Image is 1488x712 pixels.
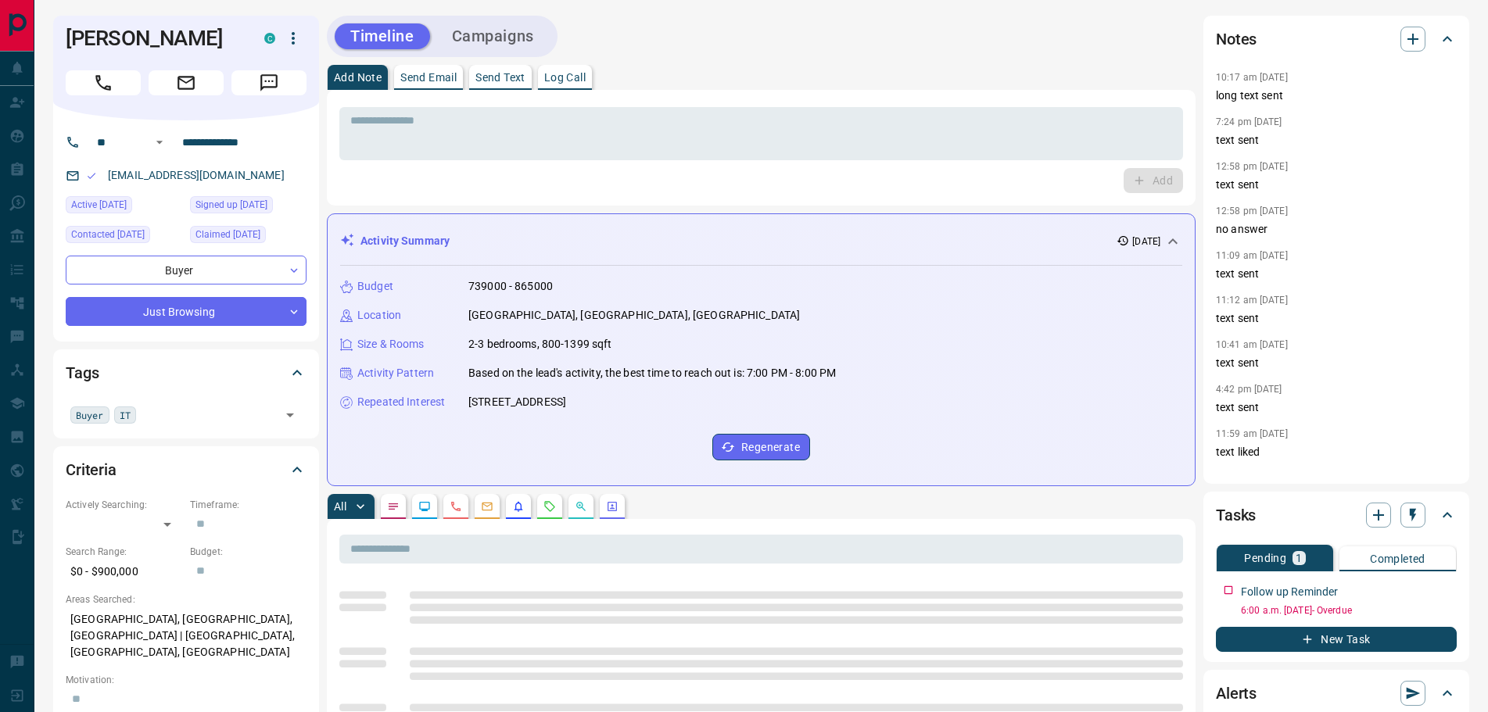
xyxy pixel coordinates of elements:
[264,33,275,44] div: condos.ca
[66,26,241,51] h1: [PERSON_NAME]
[76,407,104,423] span: Buyer
[66,545,182,559] p: Search Range:
[1216,503,1256,528] h2: Tasks
[279,404,301,426] button: Open
[1216,473,1288,484] p: 11:33 am [DATE]
[575,500,587,513] svg: Opportunities
[1216,444,1457,460] p: text liked
[1216,399,1457,416] p: text sent
[231,70,307,95] span: Message
[1216,132,1457,148] p: text sent
[357,278,393,295] p: Budget
[1244,553,1286,564] p: Pending
[66,354,307,392] div: Tags
[66,297,307,326] div: Just Browsing
[195,227,260,242] span: Claimed [DATE]
[108,169,285,181] a: [EMAIL_ADDRESS][DOMAIN_NAME]
[1216,116,1282,127] p: 7:24 pm [DATE]
[387,500,400,513] svg: Notes
[1216,339,1288,350] p: 10:41 am [DATE]
[481,500,493,513] svg: Emails
[340,227,1182,256] div: Activity Summary[DATE]
[1216,674,1457,712] div: Alerts
[334,72,382,83] p: Add Note
[450,500,462,513] svg: Calls
[71,197,127,213] span: Active [DATE]
[418,500,431,513] svg: Lead Browsing Activity
[1216,681,1257,706] h2: Alerts
[66,673,307,687] p: Motivation:
[357,336,425,352] p: Size & Rooms
[1216,161,1288,172] p: 12:58 pm [DATE]
[334,501,346,512] p: All
[1241,603,1457,617] p: 6:00 a.m. [DATE] - Overdue
[475,72,525,83] p: Send Text
[120,407,131,423] span: IT
[190,196,307,218] div: Tue Dec 26 2023
[468,336,612,352] p: 2-3 bedrooms, 800-1399 sqft
[1216,206,1288,216] p: 12:58 pm [DATE]
[357,365,434,381] p: Activity Pattern
[1216,627,1457,652] button: New Task
[512,500,525,513] svg: Listing Alerts
[66,498,182,512] p: Actively Searching:
[1216,27,1257,52] h2: Notes
[1216,250,1288,261] p: 11:09 am [DATE]
[606,500,619,513] svg: Agent Actions
[86,170,97,181] svg: Email Valid
[150,133,169,152] button: Open
[1132,234,1160,249] p: [DATE]
[66,70,141,95] span: Call
[1216,428,1288,439] p: 11:59 am [DATE]
[190,226,307,248] div: Tue Dec 26 2023
[66,196,182,218] div: Sat May 31 2025
[436,23,550,49] button: Campaigns
[468,278,553,295] p: 739000 - 865000
[66,360,99,385] h2: Tags
[66,457,117,482] h2: Criteria
[357,394,445,410] p: Repeated Interest
[468,394,566,410] p: [STREET_ADDRESS]
[1296,553,1302,564] p: 1
[66,606,307,665] p: [GEOGRAPHIC_DATA], [GEOGRAPHIC_DATA], [GEOGRAPHIC_DATA] | [GEOGRAPHIC_DATA], [GEOGRAPHIC_DATA], [...
[190,498,307,512] p: Timeframe:
[1241,584,1338,600] p: Follow up Reminder
[1216,266,1457,282] p: text sent
[712,434,810,460] button: Regenerate
[468,365,836,381] p: Based on the lead's activity, the best time to reach out is: 7:00 PM - 8:00 PM
[195,197,267,213] span: Signed up [DATE]
[66,226,182,248] div: Mon May 06 2024
[544,72,586,83] p: Log Call
[360,233,450,249] p: Activity Summary
[71,227,145,242] span: Contacted [DATE]
[1216,384,1282,395] p: 4:42 pm [DATE]
[1216,355,1457,371] p: text sent
[543,500,556,513] svg: Requests
[1216,20,1457,58] div: Notes
[1216,310,1457,327] p: text sent
[400,72,457,83] p: Send Email
[1216,88,1457,104] p: long text sent
[149,70,224,95] span: Email
[66,592,307,606] p: Areas Searched:
[468,307,800,324] p: [GEOGRAPHIC_DATA], [GEOGRAPHIC_DATA], [GEOGRAPHIC_DATA]
[66,451,307,488] div: Criteria
[66,256,307,284] div: Buyer
[335,23,430,49] button: Timeline
[66,559,182,585] p: $0 - $900,000
[1216,295,1288,306] p: 11:12 am [DATE]
[1216,221,1457,238] p: no answer
[1216,496,1457,534] div: Tasks
[1216,177,1457,193] p: text sent
[1370,553,1425,564] p: Completed
[357,307,401,324] p: Location
[190,545,307,559] p: Budget:
[1216,72,1288,83] p: 10:17 am [DATE]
